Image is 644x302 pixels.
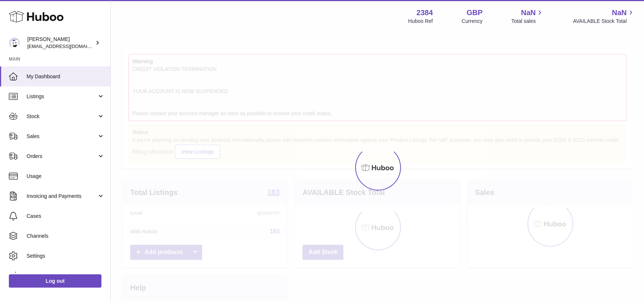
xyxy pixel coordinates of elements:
a: NaN AVAILABLE Stock Total [573,8,635,25]
a: Log out [9,274,101,288]
span: NaN [612,8,627,18]
span: Settings [27,253,105,260]
div: [PERSON_NAME] [27,36,94,50]
span: Cases [27,213,105,220]
span: NaN [521,8,536,18]
span: Orders [27,153,97,160]
div: Huboo Ref [408,18,433,25]
span: Sales [27,133,97,140]
img: internalAdmin-2384@internal.huboo.com [9,37,20,48]
div: Currency [462,18,483,25]
span: Invoicing and Payments [27,193,97,200]
span: Usage [27,173,105,180]
strong: GBP [467,8,482,18]
strong: 2384 [416,8,433,18]
span: Channels [27,233,105,240]
a: NaN Total sales [511,8,544,25]
span: AVAILABLE Stock Total [573,18,635,25]
span: Returns [27,272,105,279]
span: Listings [27,93,97,100]
span: Total sales [511,18,544,25]
span: [EMAIL_ADDRESS][DOMAIN_NAME] [27,43,108,49]
span: Stock [27,113,97,120]
span: My Dashboard [27,73,105,80]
